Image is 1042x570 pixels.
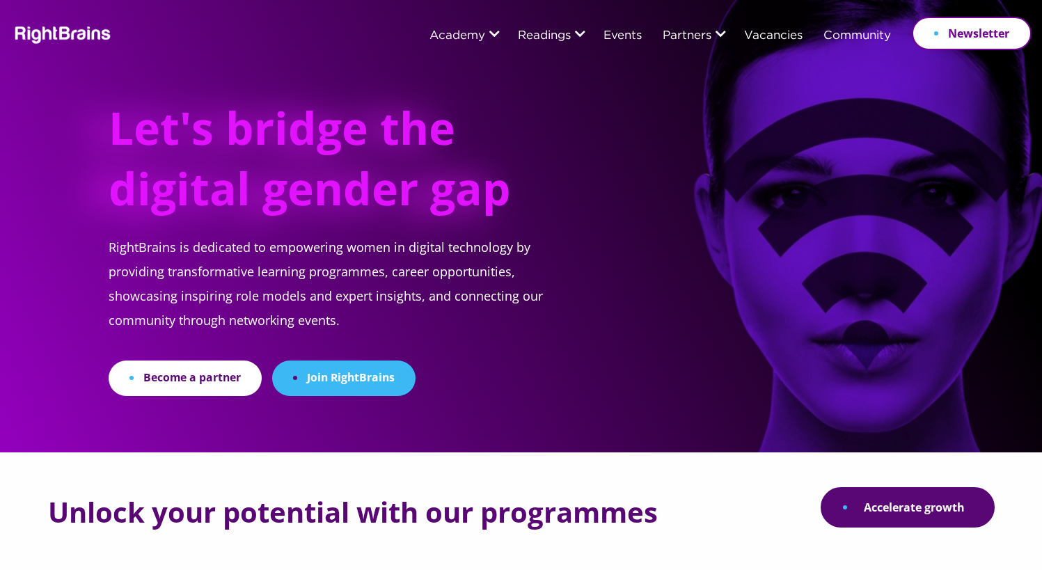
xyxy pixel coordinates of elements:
a: Join RightBrains [272,361,416,396]
img: Rightbrains [10,24,111,44]
a: Become a partner [109,361,262,396]
p: RightBrains is dedicated to empowering women in digital technology by providing transformative le... [109,235,576,361]
a: Readings [518,30,571,42]
a: Accelerate growth [821,487,995,528]
a: Partners [663,30,711,42]
a: Vacancies [744,30,803,42]
a: Academy [429,30,485,42]
h2: Unlock your potential with our programmes [48,497,658,528]
a: Community [823,30,891,42]
h1: Let's bridge the digital gender gap [109,97,526,235]
a: Newsletter [912,17,1032,50]
a: Events [603,30,642,42]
